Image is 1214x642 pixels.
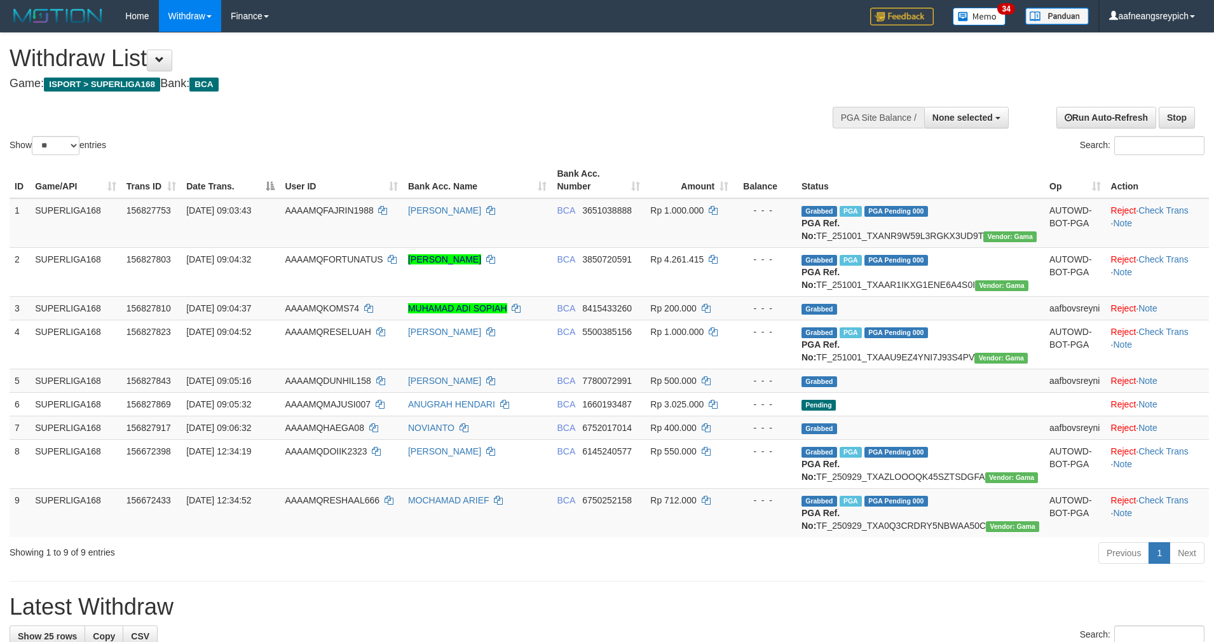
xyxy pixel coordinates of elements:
div: Showing 1 to 9 of 9 entries [10,541,496,559]
button: None selected [924,107,1009,128]
div: - - - [739,398,791,411]
span: [DATE] 09:04:52 [186,327,251,337]
span: [DATE] 09:03:43 [186,205,251,215]
a: Check Trans [1138,205,1189,215]
td: · [1106,392,1209,416]
span: Rp 4.261.415 [650,254,704,264]
span: 34 [997,3,1014,15]
a: 1 [1149,542,1170,564]
span: 156827753 [126,205,171,215]
a: Note [1114,267,1133,277]
span: Copy 6145240577 to clipboard [582,446,632,456]
h1: Withdraw List [10,46,796,71]
span: Vendor URL: https://trx31.1velocity.biz [985,472,1039,483]
span: Rp 712.000 [650,495,696,505]
td: SUPERLIGA168 [30,439,121,488]
span: [DATE] 09:04:37 [186,303,251,313]
a: ANUGRAH HENDARI [408,399,495,409]
td: TF_250929_TXAZLOOOQK45SZTSDGFA [796,439,1044,488]
span: Copy 7780072991 to clipboard [582,376,632,386]
img: Feedback.jpg [870,8,934,25]
th: ID [10,162,30,198]
span: Vendor URL: https://trx31.1velocity.biz [983,231,1037,242]
span: Copy 5500385156 to clipboard [582,327,632,337]
td: 1 [10,198,30,248]
td: · · [1106,247,1209,296]
td: 6 [10,392,30,416]
span: AAAAMQHAEGA08 [285,423,364,433]
span: AAAAMQRESELUAH [285,327,371,337]
span: BCA [189,78,218,92]
a: Reject [1111,399,1136,409]
a: MUHAMAD ADI SOPIAH [408,303,507,313]
span: Copy 3651038888 to clipboard [582,205,632,215]
span: PGA Pending [864,327,928,338]
span: AAAAMQFORTUNATUS [285,254,383,264]
a: Run Auto-Refresh [1056,107,1156,128]
a: Check Trans [1138,495,1189,505]
a: Stop [1159,107,1195,128]
span: Copy 3850720591 to clipboard [582,254,632,264]
th: Bank Acc. Number: activate to sort column ascending [552,162,645,198]
span: ISPORT > SUPERLIGA168 [44,78,160,92]
span: Marked by aafsoycanthlai [840,496,862,507]
b: PGA Ref. No: [801,459,840,482]
span: BCA [557,254,575,264]
span: Rp 400.000 [650,423,696,433]
td: TF_251001_TXANR9W59L3RGKX3UD9T [796,198,1044,248]
a: Reject [1111,376,1136,386]
a: Note [1138,303,1157,313]
td: AUTOWD-BOT-PGA [1044,198,1106,248]
div: - - - [739,445,791,458]
img: MOTION_logo.png [10,6,106,25]
span: 156827803 [126,254,171,264]
select: Showentries [32,136,79,155]
span: Rp 200.000 [650,303,696,313]
label: Show entries [10,136,106,155]
span: 156827843 [126,376,171,386]
a: [PERSON_NAME] [408,205,481,215]
span: AAAAMQRESHAAL666 [285,495,379,505]
b: PGA Ref. No: [801,218,840,241]
span: Rp 550.000 [650,446,696,456]
div: - - - [739,325,791,338]
span: BCA [557,423,575,433]
a: [PERSON_NAME] [408,446,481,456]
span: Marked by aafsoycanthlai [840,447,862,458]
td: 8 [10,439,30,488]
span: Grabbed [801,255,837,266]
span: PGA Pending [864,206,928,217]
span: [DATE] 09:06:32 [186,423,251,433]
td: SUPERLIGA168 [30,392,121,416]
td: aafbovsreyni [1044,416,1106,439]
span: Marked by aafsoycanthlai [840,206,862,217]
span: BCA [557,446,575,456]
span: Rp 1.000.000 [650,327,704,337]
span: [DATE] 12:34:52 [186,495,251,505]
span: Vendor URL: https://trx31.1velocity.biz [986,521,1039,532]
th: Trans ID: activate to sort column ascending [121,162,181,198]
span: Grabbed [801,496,837,507]
a: MOCHAMAD ARIEF [408,495,489,505]
span: AAAAMQKOMS74 [285,303,359,313]
span: None selected [932,113,993,123]
div: - - - [739,204,791,217]
span: CSV [131,631,149,641]
a: Note [1114,218,1133,228]
th: Op: activate to sort column ascending [1044,162,1106,198]
div: - - - [739,494,791,507]
span: Copy 8415433260 to clipboard [582,303,632,313]
a: Previous [1098,542,1149,564]
span: Copy 6752017014 to clipboard [582,423,632,433]
a: Next [1170,542,1204,564]
img: Button%20Memo.svg [953,8,1006,25]
td: · [1106,296,1209,320]
div: - - - [739,302,791,315]
a: [PERSON_NAME] [408,376,481,386]
td: · [1106,369,1209,392]
span: 156672398 [126,446,171,456]
span: AAAAMQFAJRIN1988 [285,205,373,215]
span: Rp 3.025.000 [650,399,704,409]
span: Grabbed [801,304,837,315]
span: AAAAMQMAJUSI007 [285,399,371,409]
